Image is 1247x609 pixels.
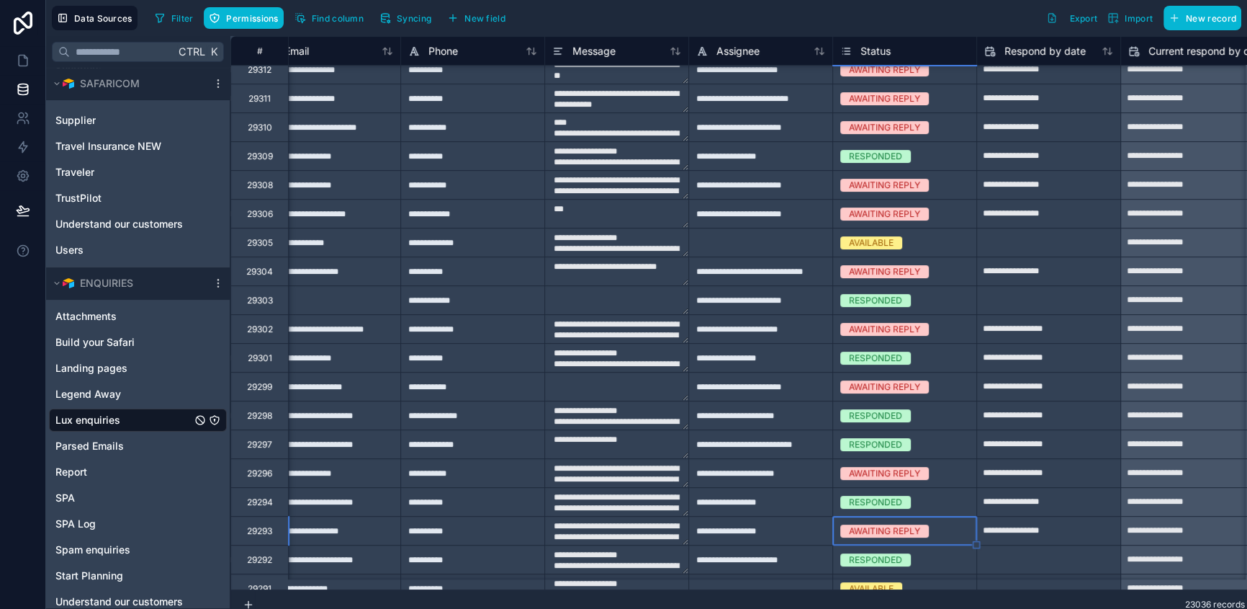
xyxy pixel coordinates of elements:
span: Assignee [716,44,760,58]
a: Permissions [204,7,289,29]
button: Permissions [204,7,283,29]
div: 29299 [247,381,272,393]
span: Syncing [397,13,431,24]
span: Message [572,44,616,58]
a: New record [1158,6,1241,30]
div: 29304 [246,266,273,277]
span: Find column [312,13,364,24]
span: Users [55,243,84,257]
span: Import [1125,13,1153,24]
div: AWAITING REPLY [849,208,920,221]
span: TrustPilot [55,191,102,205]
div: 29308 [247,179,273,191]
span: Traveler [55,165,94,179]
span: SPA [55,491,75,505]
div: 29296 [247,468,272,479]
div: AWAITING REPLY [849,381,920,394]
div: 29293 [247,525,272,537]
button: Import [1102,6,1158,30]
img: Airtable Logo [63,277,74,289]
div: AVAILABLE [849,236,893,249]
div: RESPONDED [849,409,902,422]
div: 29310 [248,122,272,133]
button: Airtable LogoSAFARICOM [49,74,207,94]
div: 29297 [247,439,272,450]
span: Attachments [55,309,117,324]
div: RESPONDED [849,352,902,365]
button: Find column [289,7,369,29]
div: AWAITING REPLY [849,179,920,192]
div: AWAITING REPLY [849,323,920,336]
span: Start Planning [55,569,123,583]
span: SPA Log [55,517,96,531]
button: Syncing [374,7,436,29]
button: Export [1041,6,1102,30]
div: Spam enquiries [49,538,227,561]
button: New record [1163,6,1241,30]
div: RESPONDED [849,496,902,509]
span: Data Sources [74,13,132,24]
div: Legend Away [49,383,227,406]
div: Supplier [49,109,227,132]
span: Supplier [55,113,96,128]
div: RESPONDED [849,554,902,566]
span: Email [284,44,309,58]
div: scrollable content [46,68,230,608]
button: New field [442,7,510,29]
div: Build your Safari [49,331,227,354]
span: K [209,47,219,57]
div: RESPONDED [849,438,902,451]
button: Data Sources [52,6,138,30]
button: Filter [149,7,199,29]
div: Start Planning [49,564,227,587]
div: SPA [49,486,227,510]
button: Airtable LogoENQUIRIES [49,273,207,293]
span: Landing pages [55,361,127,375]
span: Ctrl [177,43,207,61]
div: Lux enquiries [49,409,227,432]
span: Respond by date [1004,44,1086,58]
div: AWAITING REPLY [849,265,920,278]
div: TrustPilot [49,187,227,210]
span: Spam enquiries [55,543,130,557]
span: Travel Insurance NEW [55,139,161,154]
div: 29306 [247,208,273,220]
span: Report [55,465,87,479]
span: Lux enquiries [55,413,120,427]
div: AWAITING REPLY [849,63,920,76]
a: Syncing [374,7,442,29]
div: RESPONDED [849,150,902,163]
span: Understand our customers [55,217,183,231]
span: Build your Safari [55,335,135,350]
span: ENQUIRIES [80,276,133,290]
div: 29302 [247,324,273,335]
div: Parsed Emails [49,435,227,458]
span: Phone [428,44,458,58]
span: Understand our customers [55,595,183,609]
div: Users [49,239,227,262]
div: 29291 [248,583,271,595]
div: Understand our customers [49,213,227,236]
div: 29301 [248,352,272,364]
div: 29311 [248,93,271,105]
div: Report [49,461,227,484]
div: 29312 [248,64,271,76]
img: Airtable Logo [63,78,74,89]
div: RESPONDED [849,294,902,307]
div: 29305 [247,237,273,249]
div: AWAITING REPLY [849,525,920,538]
div: Traveler [49,161,227,184]
span: SAFARICOM [80,76,140,91]
div: Attachments [49,305,227,328]
div: Travel Insurance NEW [49,135,227,158]
span: Parsed Emails [55,439,124,453]
div: 29298 [247,410,272,422]
div: 29303 [247,295,273,306]
span: Filter [171,13,194,24]
div: AVAILABLE [849,582,893,595]
div: 29292 [247,554,272,566]
div: AWAITING REPLY [849,121,920,134]
span: New record [1186,13,1236,24]
div: AWAITING REPLY [849,467,920,480]
span: New field [464,13,505,24]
